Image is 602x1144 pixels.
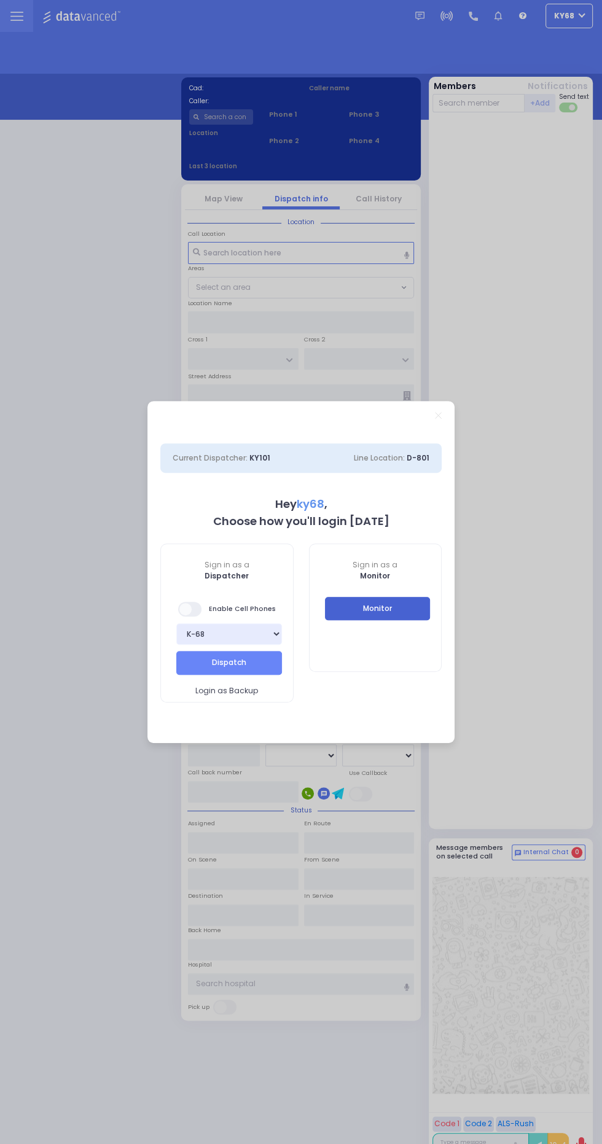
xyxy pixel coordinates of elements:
b: Monitor [360,570,390,581]
span: Login as Backup [195,685,258,696]
span: Sign in as a [310,559,442,570]
span: Current Dispatcher: [173,453,248,463]
b: Dispatcher [205,570,249,581]
span: Enable Cell Phones [178,601,276,618]
span: Line Location: [354,453,405,463]
span: D-801 [407,453,429,463]
a: Close [435,412,442,419]
button: Dispatch [176,651,282,674]
span: ky68 [297,496,324,512]
button: Monitor [325,597,431,620]
span: KY101 [249,453,270,463]
b: Hey , [275,496,327,512]
span: Sign in as a [161,559,293,570]
b: Choose how you'll login [DATE] [213,513,389,529]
